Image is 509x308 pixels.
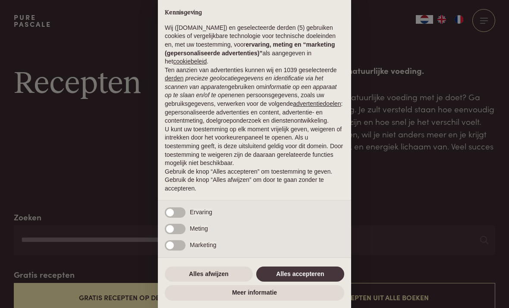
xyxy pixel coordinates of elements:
[173,58,207,65] a: cookiebeleid
[293,100,341,108] button: advertentiedoelen
[165,9,344,17] h2: Kennisgeving
[165,66,344,125] p: Ten aanzien van advertenties kunnen wij en 1039 geselecteerde gebruiken om en persoonsgegevens, z...
[165,74,184,83] button: derden
[165,41,335,57] strong: ervaring, meting en “marketing (gepersonaliseerde advertenties)”
[190,241,216,248] span: Marketing
[165,267,253,282] button: Alles afwijzen
[165,75,323,90] em: precieze geolocatiegegevens en identificatie via het scannen van apparaten
[190,225,208,232] span: Meting
[190,209,212,216] span: Ervaring
[165,285,344,301] button: Meer informatie
[165,24,344,66] p: Wij ([DOMAIN_NAME]) en geselecteerde derden (5) gebruiken cookies of vergelijkbare technologie vo...
[165,125,344,168] p: U kunt uw toestemming op elk moment vrijelijk geven, weigeren of intrekken door het voorkeurenpan...
[256,267,344,282] button: Alles accepteren
[165,168,344,193] p: Gebruik de knop “Alles accepteren” om toestemming te geven. Gebruik de knop “Alles afwijzen” om d...
[165,83,337,99] em: informatie op een apparaat op te slaan en/of te openen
